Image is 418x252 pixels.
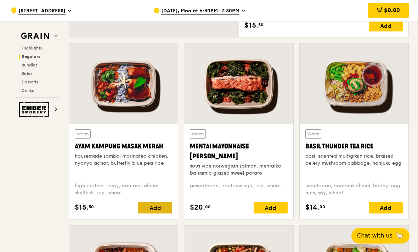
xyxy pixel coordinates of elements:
[305,153,403,167] div: basil scented multigrain rice, braised celery mushroom cabbage, hanjuku egg
[205,204,211,210] span: 00
[395,232,404,240] span: 🦙
[75,202,89,213] span: $15.
[75,153,172,167] div: housemade sambal marinated chicken, nyonya achar, butterfly blue pea rice
[190,129,206,139] div: Warm
[369,202,403,213] div: Add
[75,141,172,151] div: Ayam Kampung Masak Merah
[320,204,325,210] span: 00
[305,129,321,139] div: Warm
[369,20,403,31] div: Add
[305,202,320,213] span: $14.
[384,7,400,13] span: $0.00
[161,7,239,15] span: [DATE], Mon at 6:30PM–7:30PM
[254,202,288,213] div: Add
[190,202,205,213] span: $20.
[75,182,172,197] div: high protein, spicy, contains allium, shellfish, soy, wheat
[244,20,258,31] span: $15.
[190,141,287,161] div: Mentai Mayonnaise [PERSON_NAME]
[22,54,40,59] span: Regulars
[22,46,42,51] span: Highlights
[22,71,32,76] span: Sides
[305,182,403,197] div: vegetarian, contains allium, barley, egg, nuts, soy, wheat
[22,80,38,84] span: Desserts
[22,63,37,68] span: Bundles
[351,228,409,244] button: Chat with us🦙
[18,7,66,15] span: [STREET_ADDRESS]
[138,202,172,213] div: Add
[22,88,34,93] span: Drinks
[357,232,392,240] span: Chat with us
[19,30,51,42] img: Grain web logo
[305,141,403,151] div: Basil Thunder Tea Rice
[75,129,91,139] div: Warm
[258,22,264,28] span: 50
[19,102,51,117] img: Ember Smokery web logo
[190,163,287,177] div: sous vide norwegian salmon, mentaiko, balsamic glazed sweet potato
[190,182,287,197] div: pescatarian, contains egg, soy, wheat
[89,204,94,210] span: 50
